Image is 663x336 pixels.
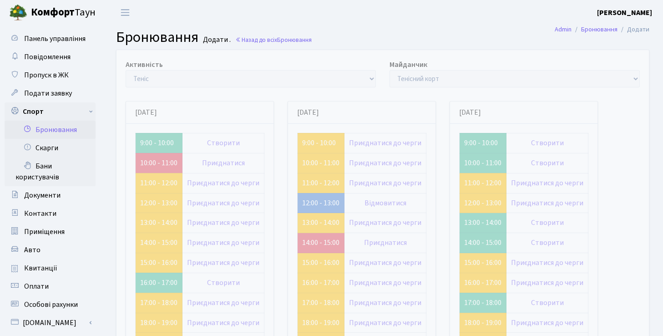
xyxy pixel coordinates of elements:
li: Додати [617,25,649,35]
span: Пропуск в ЖК [24,70,69,80]
button: Переключити навігацію [114,5,137,20]
a: 15:00 - 16:00 [302,258,339,268]
label: Активність [126,59,163,70]
a: Приєднатися [202,158,245,168]
a: Приєднатися до черги [349,218,421,228]
a: Приєднатися до черги [511,198,583,208]
span: Контакти [24,209,56,219]
div: [DATE] [450,102,597,124]
span: Авто [24,245,40,255]
a: Створити [531,158,564,168]
div: [DATE] [126,102,273,124]
a: 18:00 - 19:00 [302,318,339,328]
a: Приєднатися до черги [187,258,259,268]
a: Квитанції [5,259,96,277]
a: Приєднатися до черги [511,178,583,188]
a: Оплати [5,277,96,295]
a: Приєднатися до черги [511,258,583,268]
a: [PERSON_NAME] [597,7,652,18]
a: Приєднатися до черги [187,238,259,248]
a: Документи [5,186,96,204]
a: Особові рахунки [5,295,96,314]
a: Приєднатися до черги [511,278,583,288]
a: 18:00 - 19:00 [140,318,177,328]
td: 13:00 - 14:00 [460,213,506,233]
nav: breadcrumb [541,20,663,39]
span: Приміщення [24,227,65,237]
span: Таун [31,5,96,20]
span: Повідомлення [24,52,71,62]
span: Бронювання [116,27,198,48]
a: 15:00 - 16:00 [464,258,501,268]
span: Квитанції [24,263,57,273]
a: Спорт [5,102,96,121]
a: Приміщення [5,223,96,241]
a: Admin [555,25,572,34]
small: Додати . [201,36,231,44]
a: Бронювання [5,121,96,139]
a: Створити [531,238,564,248]
a: Приєднатися до черги [511,318,583,328]
a: Назад до всіхБронювання [235,36,312,44]
a: Приєднатися [364,238,407,248]
div: [DATE] [288,102,435,124]
a: 12:00 - 13:00 [140,198,177,208]
a: Авто [5,241,96,259]
td: 9:00 - 10:00 [136,133,182,153]
a: 16:00 - 17:00 [464,278,501,288]
a: Контакти [5,204,96,223]
a: Приєднатися до черги [349,298,421,308]
a: [DOMAIN_NAME] [5,314,96,332]
a: 13:00 - 14:00 [140,218,177,228]
a: 13:00 - 14:00 [302,218,339,228]
a: 18:00 - 19:00 [464,318,501,328]
a: 12:00 - 13:00 [464,198,501,208]
a: Створити [531,218,564,228]
td: 9:00 - 10:00 [460,133,506,153]
span: Бронювання [277,36,312,44]
a: 16:00 - 17:00 [302,278,339,288]
a: 9:00 - 10:00 [302,138,336,148]
a: Приєднатися до черги [349,278,421,288]
a: 11:00 - 12:00 [140,178,177,188]
td: 14:00 - 15:00 [460,233,506,253]
a: Скарги [5,139,96,157]
a: Створити [531,298,564,308]
a: Пропуск в ЖК [5,66,96,84]
a: Створити [531,138,564,148]
a: 14:00 - 15:00 [302,238,339,248]
a: Приєднатися до черги [349,318,421,328]
a: Приєднатися до черги [187,198,259,208]
a: Створити [207,138,240,148]
a: Приєднатися до черги [187,298,259,308]
span: Особові рахунки [24,300,78,310]
a: Приєднатися до черги [187,178,259,188]
a: 17:00 - 18:00 [302,298,339,308]
a: Створити [207,278,240,288]
label: Майданчик [390,59,427,70]
span: Оплати [24,281,49,291]
a: Приєднатися до черги [349,138,421,148]
a: 11:00 - 12:00 [302,178,339,188]
a: 15:00 - 16:00 [140,258,177,268]
a: Панель управління [5,30,96,48]
td: 17:00 - 18:00 [460,293,506,313]
a: Приєднатися до черги [349,158,421,168]
a: 12:00 - 13:00 [302,198,339,208]
img: logo.png [9,4,27,22]
a: 17:00 - 18:00 [140,298,177,308]
a: 10:00 - 11:00 [140,158,177,168]
a: Приєднатися до черги [187,318,259,328]
span: Панель управління [24,34,86,44]
a: 10:00 - 11:00 [302,158,339,168]
a: 14:00 - 15:00 [140,238,177,248]
span: Документи [24,190,61,200]
a: 11:00 - 12:00 [464,178,501,188]
td: 16:00 - 17:00 [136,273,182,293]
a: Повідомлення [5,48,96,66]
span: Подати заявку [24,88,72,98]
a: Приєднатися до черги [349,258,421,268]
b: Комфорт [31,5,75,20]
a: Подати заявку [5,84,96,102]
b: [PERSON_NAME] [597,8,652,18]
